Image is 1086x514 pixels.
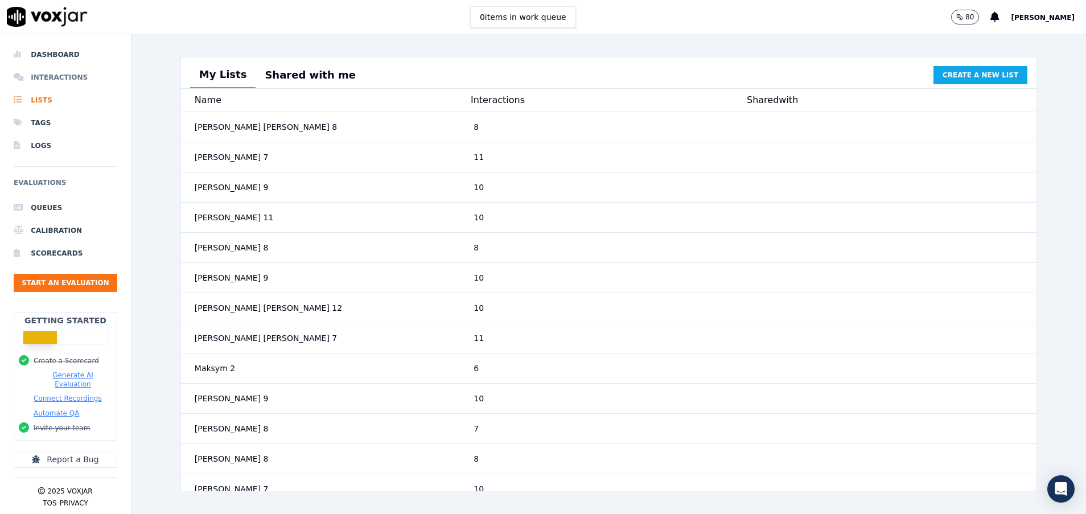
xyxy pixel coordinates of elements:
button: [PERSON_NAME] [PERSON_NAME] 12 10 [180,293,1037,323]
div: 11 [469,328,748,348]
div: 8 [469,449,748,469]
button: [PERSON_NAME] 9 10 [180,384,1037,414]
button: 0items in work queue [470,6,576,28]
div: 8 [469,237,748,258]
div: 7 [469,418,748,439]
button: [PERSON_NAME] 11 10 [180,203,1037,233]
button: Connect Recordings [34,394,102,403]
div: Interactions [471,93,747,107]
div: [PERSON_NAME] 7 [190,479,469,499]
div: 10 [469,479,748,499]
button: Automate QA [34,409,79,418]
h2: Getting Started [24,315,106,326]
div: 10 [469,298,748,318]
a: Interactions [14,66,117,89]
div: Shared with [747,93,1023,107]
button: [PERSON_NAME] 8 7 [180,414,1037,444]
div: [PERSON_NAME] [PERSON_NAME] 12 [190,298,469,318]
div: [PERSON_NAME] 9 [190,388,469,409]
button: My Lists [190,62,256,88]
div: [PERSON_NAME] [PERSON_NAME] 7 [190,328,469,348]
div: [PERSON_NAME] [PERSON_NAME] 8 [190,117,469,137]
div: [PERSON_NAME] 9 [190,177,469,198]
button: Create a new list [933,66,1027,84]
button: Report a Bug [14,451,117,468]
button: [PERSON_NAME] [PERSON_NAME] 7 11 [180,323,1037,353]
div: [PERSON_NAME] 9 [190,268,469,288]
div: 10 [469,177,748,198]
a: Dashboard [14,43,117,66]
div: [PERSON_NAME] 7 [190,147,469,167]
button: Invite your team [34,423,90,433]
h6: Evaluations [14,176,117,196]
button: 80 [951,10,979,24]
button: Generate AI Evaluation [34,371,112,389]
button: [PERSON_NAME] [1011,10,1086,24]
div: 8 [469,117,748,137]
span: [PERSON_NAME] [1011,14,1075,22]
button: Maksym 2 6 [180,353,1037,384]
a: Tags [14,112,117,134]
button: Start an Evaluation [14,274,117,292]
div: Maksym 2 [190,358,469,379]
div: [PERSON_NAME] 8 [190,418,469,439]
p: 2025 Voxjar [47,487,92,496]
a: Lists [14,89,117,112]
div: 10 [469,207,748,228]
a: Queues [14,196,117,219]
div: Name [195,93,471,107]
div: Open Intercom Messenger [1047,475,1075,503]
button: [PERSON_NAME] 9 10 [180,172,1037,203]
a: Scorecards [14,242,117,265]
span: Create a new list [943,71,1018,80]
div: 6 [469,358,748,379]
button: [PERSON_NAME] 8 8 [180,444,1037,474]
img: voxjar logo [7,7,88,27]
a: Logs [14,134,117,157]
div: 11 [469,147,748,167]
button: [PERSON_NAME] 7 11 [180,142,1037,172]
button: [PERSON_NAME] 7 10 [180,474,1037,504]
a: Calibration [14,219,117,242]
div: [PERSON_NAME] 8 [190,237,469,258]
div: [PERSON_NAME] 8 [190,449,469,469]
button: Shared with me [256,63,365,88]
div: 10 [469,388,748,409]
div: [PERSON_NAME] 11 [190,207,469,228]
p: 80 [965,13,974,22]
button: [PERSON_NAME] 8 8 [180,233,1037,263]
button: Create a Scorecard [34,356,99,365]
div: 10 [469,268,748,288]
button: 80 [951,10,990,24]
button: Privacy [60,499,88,508]
button: [PERSON_NAME] [PERSON_NAME] 8 8 [180,112,1037,142]
button: [PERSON_NAME] 9 10 [180,263,1037,293]
button: TOS [43,499,56,508]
